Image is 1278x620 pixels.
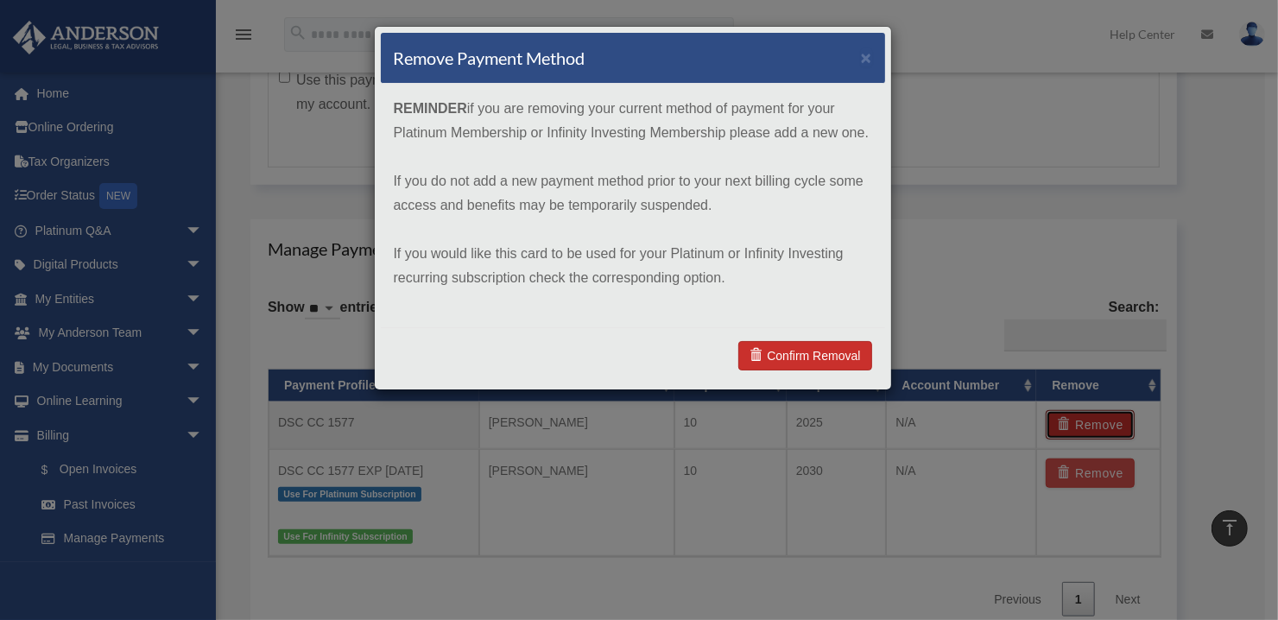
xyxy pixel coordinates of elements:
[394,169,872,218] p: If you do not add a new payment method prior to your next billing cycle some access and benefits ...
[381,84,885,327] div: if you are removing your current method of payment for your Platinum Membership or Infinity Inves...
[861,48,872,66] button: ×
[738,341,871,370] a: Confirm Removal
[394,242,872,290] p: If you would like this card to be used for your Platinum or Infinity Investing recurring subscrip...
[394,101,467,116] strong: REMINDER
[394,46,585,70] h4: Remove Payment Method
